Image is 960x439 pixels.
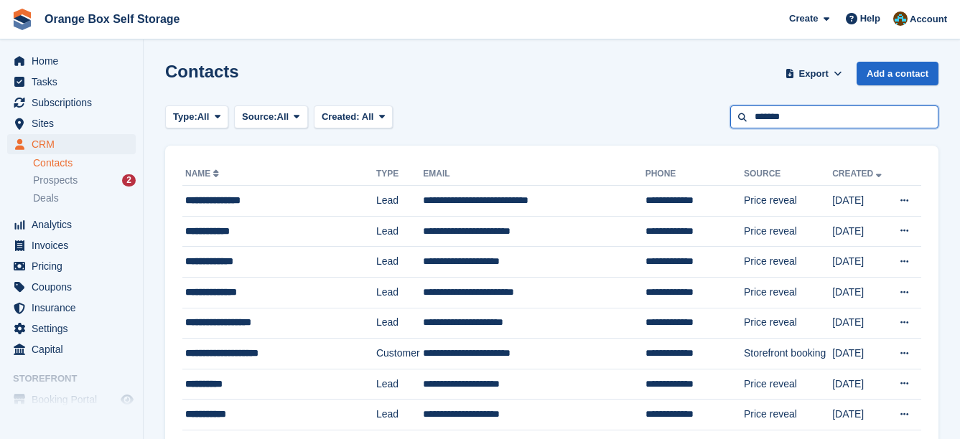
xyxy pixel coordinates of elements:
span: Help [860,11,880,26]
td: Lead [376,247,423,278]
a: menu [7,298,136,318]
span: Create [789,11,818,26]
span: Tasks [32,72,118,92]
td: Lead [376,369,423,400]
td: [DATE] [832,216,889,247]
a: Created [832,169,885,179]
td: Lead [376,308,423,339]
a: Prospects 2 [33,173,136,188]
td: Price reveal [744,308,832,339]
button: Source: All [234,105,308,129]
a: menu [7,72,136,92]
button: Created: All [314,105,393,129]
a: menu [7,256,136,276]
span: Export [799,67,829,81]
td: Price reveal [744,400,832,430]
td: Lead [376,277,423,308]
a: Add a contact [857,62,938,85]
a: menu [7,93,136,113]
span: Capital [32,339,118,359]
h1: Contacts [165,62,239,81]
span: All [362,111,374,122]
span: Prospects [33,174,78,187]
a: Contacts [33,156,136,170]
td: Lead [376,400,423,430]
img: stora-icon-8386f47178a22dfd0bd8f6a31ec36ba5ce8667c1dd55bd0f319d3a0aa187defe.svg [11,9,33,30]
td: Lead [376,216,423,247]
span: All [277,110,289,124]
td: Lead [376,186,423,217]
button: Export [782,62,845,85]
td: Storefront booking [744,339,832,369]
th: Source [744,163,832,186]
a: menu [7,277,136,297]
td: Price reveal [744,216,832,247]
a: menu [7,318,136,339]
th: Type [376,163,423,186]
span: Account [910,12,947,27]
span: Home [32,51,118,71]
td: Price reveal [744,186,832,217]
span: Storefront [13,372,143,386]
a: Preview store [118,391,136,408]
span: Deals [33,192,59,205]
span: CRM [32,134,118,154]
td: [DATE] [832,400,889,430]
a: menu [7,214,136,235]
a: menu [7,113,136,133]
td: Price reveal [744,247,832,278]
span: All [197,110,210,124]
a: menu [7,339,136,359]
button: Type: All [165,105,228,129]
span: Insurance [32,298,118,318]
span: Subscriptions [32,93,118,113]
a: menu [7,235,136,255]
th: Email [423,163,645,186]
th: Phone [646,163,744,186]
a: Deals [33,191,136,206]
span: Analytics [32,214,118,235]
td: [DATE] [832,247,889,278]
td: [DATE] [832,277,889,308]
span: Settings [32,318,118,339]
td: [DATE] [832,339,889,369]
span: Sites [32,113,118,133]
span: Booking Portal [32,390,118,410]
a: Orange Box Self Storage [39,7,186,31]
span: Source: [242,110,276,124]
td: Price reveal [744,277,832,308]
td: Price reveal [744,369,832,400]
td: [DATE] [832,186,889,217]
span: Type: [173,110,197,124]
a: menu [7,51,136,71]
span: Invoices [32,235,118,255]
span: Coupons [32,277,118,297]
td: Customer [376,339,423,369]
div: 2 [122,174,136,187]
td: [DATE] [832,369,889,400]
span: Created: [322,111,360,122]
td: [DATE] [832,308,889,339]
a: menu [7,134,136,154]
span: Pricing [32,256,118,276]
a: Name [185,169,222,179]
a: menu [7,390,136,410]
img: Mike [893,11,908,26]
